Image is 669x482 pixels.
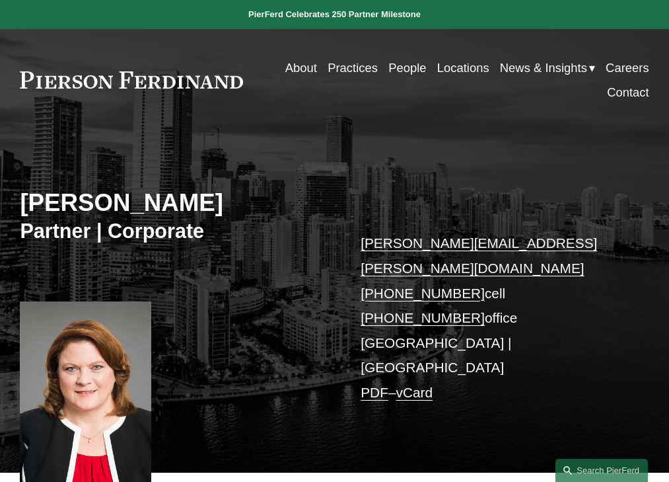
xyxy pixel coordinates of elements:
a: [PHONE_NUMBER] [361,286,485,301]
h2: [PERSON_NAME] [20,188,334,218]
p: cell office [GEOGRAPHIC_DATA] | [GEOGRAPHIC_DATA] – [361,231,623,405]
a: People [388,56,426,80]
span: News & Insights [500,57,587,79]
h3: Partner | Corporate [20,219,334,244]
a: Locations [437,56,489,80]
a: Search this site [555,459,648,482]
a: [PERSON_NAME][EMAIL_ADDRESS][PERSON_NAME][DOMAIN_NAME] [361,235,597,276]
a: folder dropdown [500,56,595,80]
a: Contact [607,80,649,104]
a: About [285,56,317,80]
a: Practices [328,56,378,80]
a: Careers [606,56,649,80]
a: vCard [396,385,433,400]
a: [PHONE_NUMBER] [361,310,485,325]
a: PDF [361,385,388,400]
